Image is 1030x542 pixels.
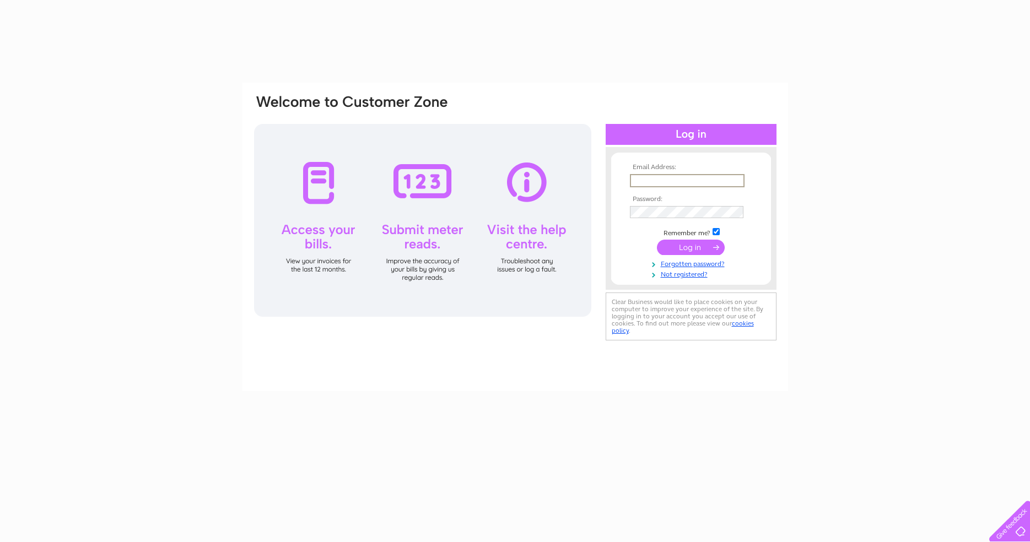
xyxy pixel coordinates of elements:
[612,319,754,334] a: cookies policy
[606,292,776,340] div: Clear Business would like to place cookies on your computer to improve your experience of the sit...
[630,268,755,279] a: Not registered?
[627,226,755,237] td: Remember me?
[657,240,725,255] input: Submit
[627,196,755,203] th: Password:
[627,164,755,171] th: Email Address:
[630,258,755,268] a: Forgotten password?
